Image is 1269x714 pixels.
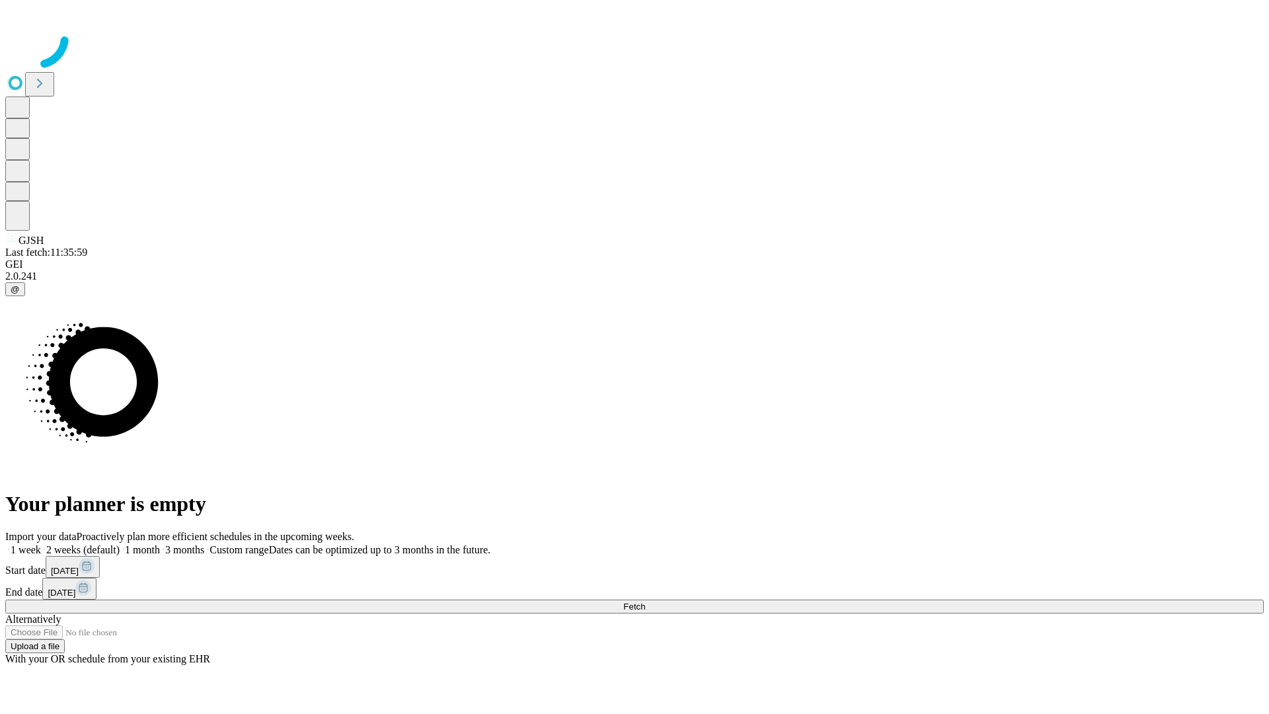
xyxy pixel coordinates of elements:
[5,639,65,653] button: Upload a file
[5,492,1264,516] h1: Your planner is empty
[623,602,645,612] span: Fetch
[11,544,41,555] span: 1 week
[46,544,120,555] span: 2 weeks (default)
[5,247,87,258] span: Last fetch: 11:35:59
[5,600,1264,614] button: Fetch
[210,544,268,555] span: Custom range
[165,544,204,555] span: 3 months
[5,578,1264,600] div: End date
[125,544,160,555] span: 1 month
[5,531,77,542] span: Import your data
[5,556,1264,578] div: Start date
[77,531,354,542] span: Proactively plan more efficient schedules in the upcoming weeks.
[48,588,75,598] span: [DATE]
[5,614,61,625] span: Alternatively
[51,566,79,576] span: [DATE]
[5,653,210,664] span: With your OR schedule from your existing EHR
[42,578,96,600] button: [DATE]
[46,556,100,578] button: [DATE]
[5,282,25,296] button: @
[269,544,490,555] span: Dates can be optimized up to 3 months in the future.
[5,258,1264,270] div: GEI
[5,270,1264,282] div: 2.0.241
[19,235,44,246] span: GJSH
[11,284,20,294] span: @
